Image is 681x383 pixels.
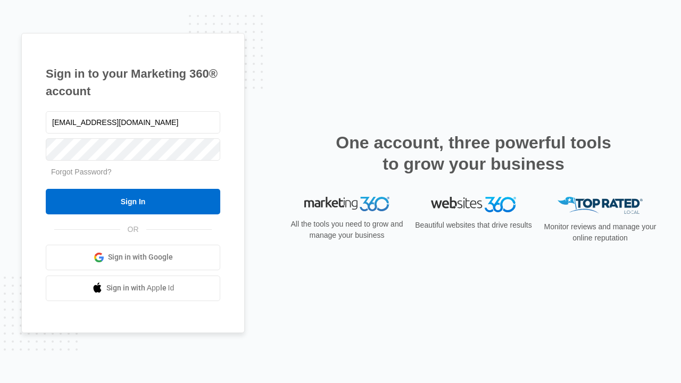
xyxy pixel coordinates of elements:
[46,189,220,214] input: Sign In
[106,282,175,294] span: Sign in with Apple Id
[333,132,614,174] h2: One account, three powerful tools to grow your business
[46,111,220,134] input: Email
[287,219,406,241] p: All the tools you need to grow and manage your business
[431,197,516,212] img: Websites 360
[46,245,220,270] a: Sign in with Google
[558,197,643,214] img: Top Rated Local
[414,220,533,231] p: Beautiful websites that drive results
[120,224,146,235] span: OR
[304,197,389,212] img: Marketing 360
[51,168,112,176] a: Forgot Password?
[541,221,660,244] p: Monitor reviews and manage your online reputation
[108,252,173,263] span: Sign in with Google
[46,65,220,100] h1: Sign in to your Marketing 360® account
[46,276,220,301] a: Sign in with Apple Id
